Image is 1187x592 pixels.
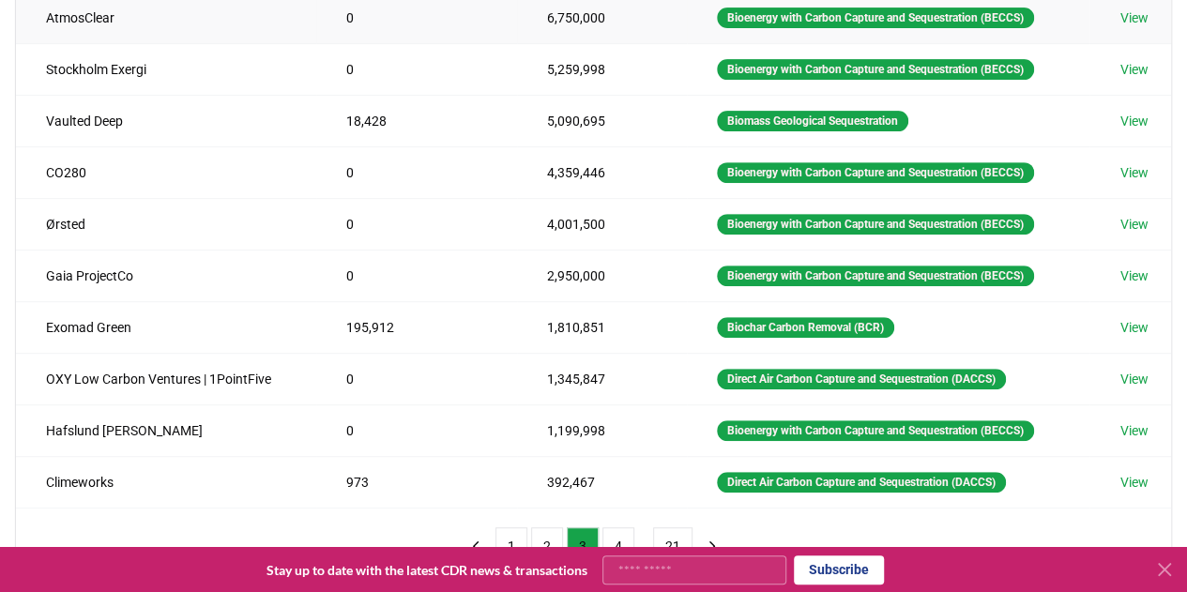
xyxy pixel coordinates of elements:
[517,95,687,146] td: 5,090,695
[16,404,316,456] td: Hafslund [PERSON_NAME]
[1119,421,1148,440] a: View
[16,250,316,301] td: Gaia ProjectCo
[1119,266,1148,285] a: View
[1119,473,1148,492] a: View
[717,266,1034,286] div: Bioenergy with Carbon Capture and Sequestration (BECCS)
[316,146,517,198] td: 0
[316,353,517,404] td: 0
[1119,215,1148,234] a: View
[517,301,687,353] td: 1,810,851
[717,214,1034,235] div: Bioenergy with Carbon Capture and Sequestration (BECCS)
[567,527,599,565] button: 3
[717,472,1006,493] div: Direct Air Carbon Capture and Sequestration (DACCS)
[653,527,692,565] button: 21
[638,535,649,557] li: ...
[696,527,728,565] button: next page
[517,43,687,95] td: 5,259,998
[517,250,687,301] td: 2,950,000
[717,59,1034,80] div: Bioenergy with Carbon Capture and Sequestration (BECCS)
[16,301,316,353] td: Exomad Green
[717,420,1034,441] div: Bioenergy with Carbon Capture and Sequestration (BECCS)
[316,198,517,250] td: 0
[16,43,316,95] td: Stockholm Exergi
[460,527,492,565] button: previous page
[16,198,316,250] td: Ørsted
[495,527,527,565] button: 1
[517,353,687,404] td: 1,345,847
[1119,370,1148,388] a: View
[1119,8,1148,27] a: View
[316,404,517,456] td: 0
[717,111,908,131] div: Biomass Geological Sequestration
[316,456,517,508] td: 973
[316,301,517,353] td: 195,912
[517,404,687,456] td: 1,199,998
[517,456,687,508] td: 392,467
[1119,163,1148,182] a: View
[316,43,517,95] td: 0
[517,146,687,198] td: 4,359,446
[316,95,517,146] td: 18,428
[316,250,517,301] td: 0
[717,8,1034,28] div: Bioenergy with Carbon Capture and Sequestration (BECCS)
[531,527,563,565] button: 2
[517,198,687,250] td: 4,001,500
[16,95,316,146] td: Vaulted Deep
[717,162,1034,183] div: Bioenergy with Carbon Capture and Sequestration (BECCS)
[717,369,1006,389] div: Direct Air Carbon Capture and Sequestration (DACCS)
[1119,318,1148,337] a: View
[602,527,634,565] button: 4
[717,317,894,338] div: Biochar Carbon Removal (BCR)
[1119,60,1148,79] a: View
[16,456,316,508] td: Climeworks
[16,353,316,404] td: OXY Low Carbon Ventures | 1PointFive
[16,146,316,198] td: CO280
[1119,112,1148,130] a: View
